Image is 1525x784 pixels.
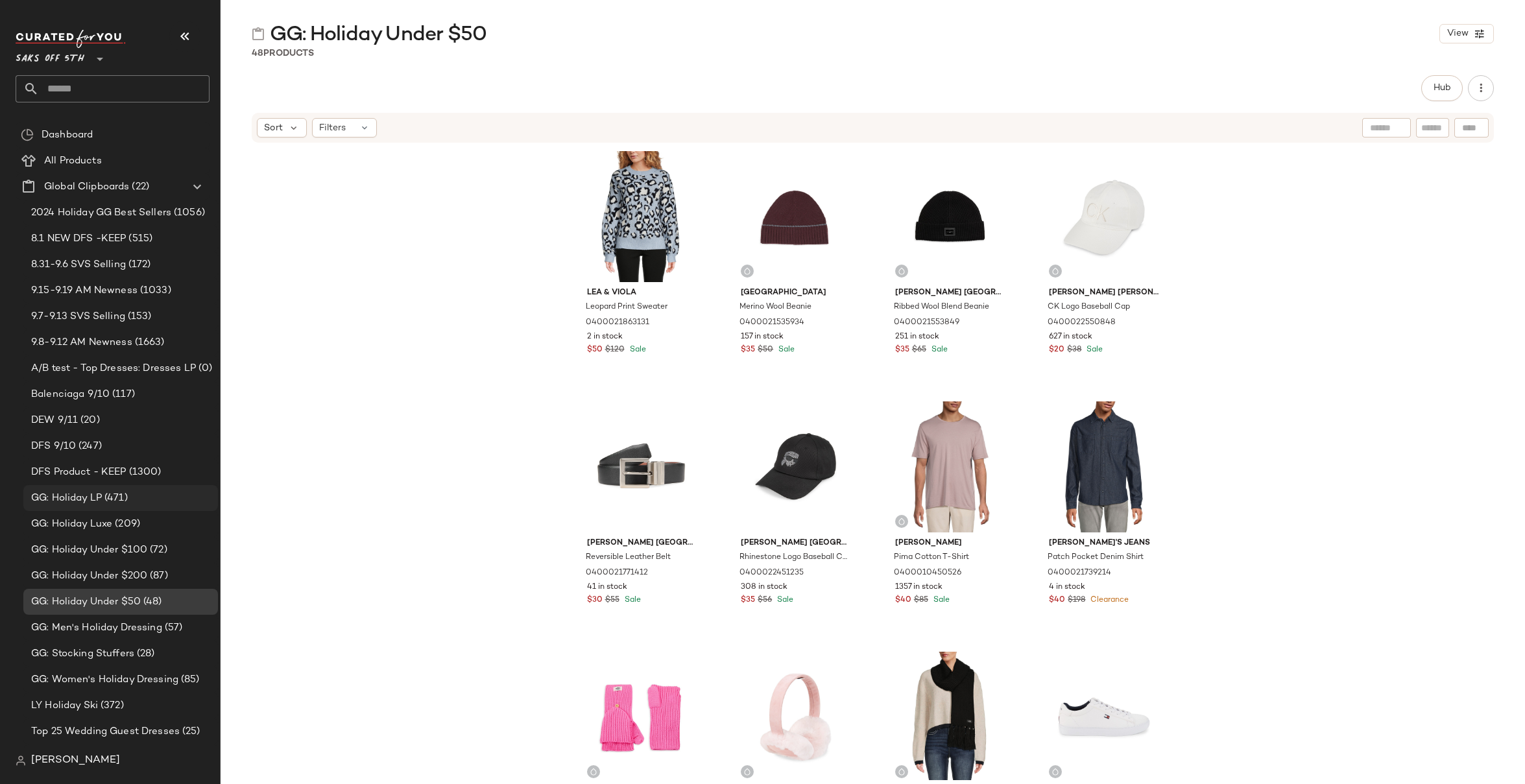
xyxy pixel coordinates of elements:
[1049,582,1085,593] span: 4 in stock
[31,387,110,402] span: Balenciaga 9/10
[577,151,707,282] img: 0400021863131_BLUEMULTI
[1421,75,1463,101] button: Hub
[741,582,787,593] span: 308 in stock
[885,652,1015,783] img: 0400021197603_BLACK
[76,439,102,454] span: (247)
[895,582,943,593] span: 1357 in stock
[758,595,772,606] span: $56
[252,49,263,58] span: 48
[741,287,850,299] span: [GEOGRAPHIC_DATA]
[31,283,138,298] span: 9.15-9.19 AM Newness
[885,151,1015,282] img: 0400021553849_BLACK
[586,317,649,329] span: 0400021863131
[31,335,132,350] span: 9.8-9.12 AM Newness
[741,595,755,606] span: $35
[1039,151,1169,282] img: 0400022550848_BONE
[895,331,939,343] span: 251 in stock
[730,151,861,282] img: 0400021535934_BLACKRED
[112,517,140,532] span: (209)
[264,121,283,135] span: Sort
[885,401,1015,532] img: 0400010450526_SHADOWMAUVE
[132,335,165,350] span: (1663)
[31,753,120,768] span: [PERSON_NAME]
[31,361,196,376] span: A/B test - Top Dresses: Dresses LP
[252,47,314,60] div: Products
[894,567,961,579] span: 0400010450526
[31,595,141,610] span: GG: Holiday Under $50
[577,401,707,532] img: 0400021771412_BLACKBROWN
[44,154,102,169] span: All Products
[31,413,78,428] span: DEW 9/11
[776,346,795,354] span: Sale
[31,698,98,713] span: LY Holiday Ski
[894,317,959,329] span: 0400021553849
[1447,29,1469,39] span: View
[586,302,667,313] span: Leopard Print Sweater
[31,232,126,246] span: 8.1 NEW DFS -KEEP
[196,361,212,376] span: (0)
[178,672,200,687] span: (85)
[1048,552,1144,564] span: Patch Pocket Denim Shirt
[1088,596,1129,604] span: Clearance
[1048,317,1116,329] span: 0400022550848
[31,517,112,532] span: GG: Holiday Luxe
[730,401,861,532] img: 0400022451235_BLACK
[31,724,180,739] span: Top 25 Wedding Guest Dresses
[586,567,648,579] span: 0400021771412
[147,569,168,584] span: (87)
[1051,768,1059,776] img: svg%3e
[1068,595,1085,606] span: $198
[895,595,911,606] span: $40
[171,206,205,220] span: (1056)
[31,672,178,687] span: GG: Women's Holiday Dressing
[898,768,906,776] img: svg%3e
[31,621,162,636] span: GG: Men's Holiday Dressing
[138,283,171,298] span: (1033)
[775,596,793,604] span: Sale
[270,22,486,48] span: GG: Holiday Under $50
[319,121,346,135] span: Filters
[577,652,707,783] img: 0400014557466_FRENCHPINK
[743,768,751,776] img: svg%3e
[31,491,102,506] span: GG: Holiday LP
[1049,595,1065,606] span: $40
[931,596,950,604] span: Sale
[912,344,926,356] span: $65
[180,724,200,739] span: (25)
[1049,331,1092,343] span: 627 in stock
[31,569,147,584] span: GG: Holiday Under $200
[1039,401,1169,532] img: 0400021739214_DARKINDIGO
[587,582,627,593] span: 41 in stock
[16,755,26,766] img: svg%3e
[587,595,603,606] span: $30
[741,331,784,343] span: 157 in stock
[31,439,76,454] span: DFS 9/10
[622,596,641,604] span: Sale
[627,346,646,354] span: Sale
[898,267,906,275] img: svg%3e
[743,267,751,275] img: svg%3e
[587,331,623,343] span: 2 in stock
[126,232,152,246] span: (515)
[605,595,619,606] span: $55
[44,180,129,195] span: Global Clipboards
[98,698,124,713] span: (372)
[758,344,773,356] span: $50
[16,44,84,67] span: Saks OFF 5TH
[739,552,849,564] span: Rhinestone Logo Baseball Cap
[31,465,126,480] span: DFS Product - KEEP
[1433,83,1451,93] span: Hub
[586,552,671,564] span: Reversible Leather Belt
[739,567,804,579] span: 0400022451235
[42,128,93,143] span: Dashboard
[1048,302,1130,313] span: CK Logo Baseball Cap
[587,344,603,356] span: $50
[31,647,134,661] span: GG: Stocking Stuffers
[147,543,167,558] span: (72)
[929,346,948,354] span: Sale
[31,257,126,272] span: 8.31-9.6 SVS Selling
[1067,344,1081,356] span: $38
[1039,652,1169,783] img: 0400018670872_WHITE
[134,647,155,661] span: (28)
[898,517,906,525] img: svg%3e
